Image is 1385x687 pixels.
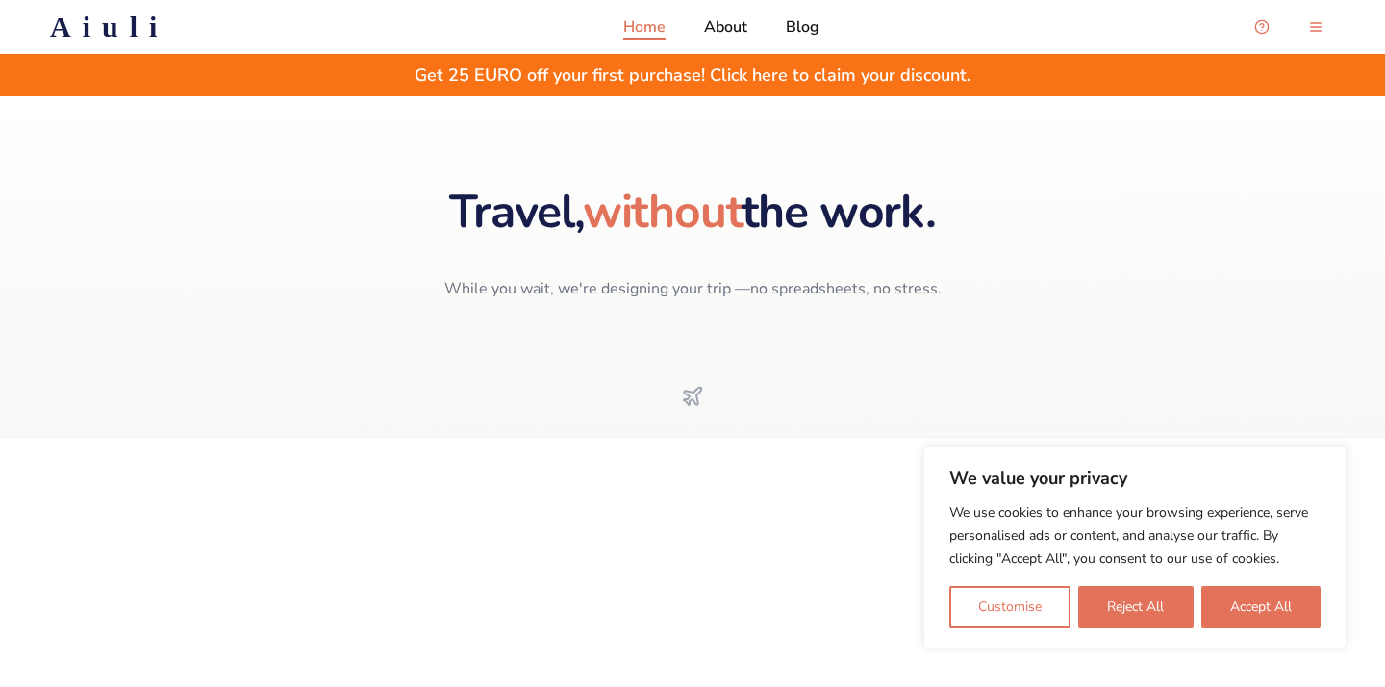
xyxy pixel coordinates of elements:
[623,15,666,38] a: Home
[786,15,819,38] a: Blog
[583,180,742,243] span: without
[949,586,1070,628] button: Customise
[1243,8,1281,46] button: Open support chat
[949,467,1321,490] p: We value your privacy
[1201,586,1321,628] button: Accept All
[923,446,1347,649] div: We value your privacy
[50,10,168,44] h2: Aiuli
[449,180,935,243] span: Travel, the work.
[444,277,942,300] span: While you wait, we're designing your trip —no spreadsheets, no stress.
[704,15,747,38] a: About
[19,10,199,44] a: Aiuli
[949,501,1321,571] p: We use cookies to enhance your browsing experience, serve personalised ads or content, and analys...
[1297,8,1335,46] button: menu-button
[1078,586,1193,628] button: Reject All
